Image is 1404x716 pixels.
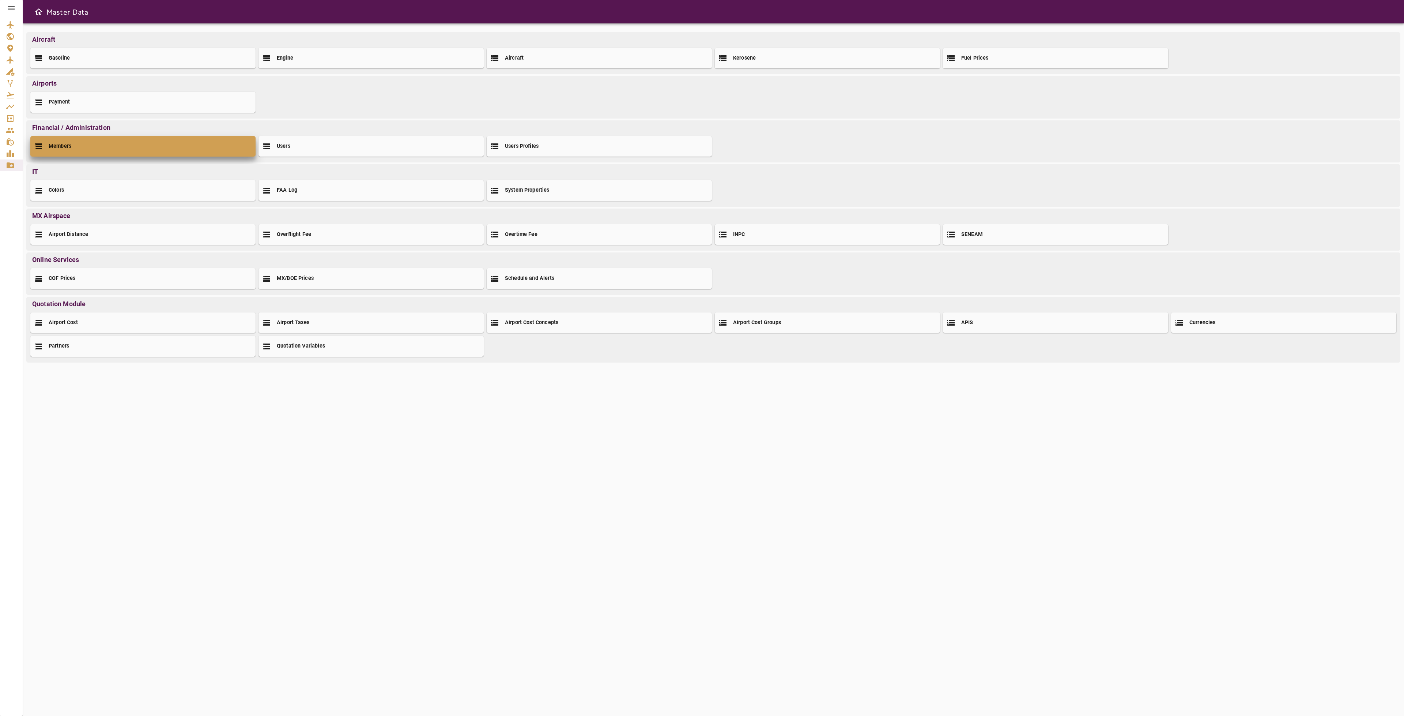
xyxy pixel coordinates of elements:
p: Quotation Module [29,299,1398,309]
h2: Airport Cost [49,319,78,327]
h6: Master Data [46,6,88,18]
h2: Quotation Variables [277,342,325,350]
h2: Schedule and Alerts [505,275,554,282]
h2: Partners [49,342,69,350]
h2: Airport Distance [49,231,88,239]
p: Airports [29,78,1398,88]
p: Aircraft [29,34,1398,44]
h2: MX/BOE Prices [277,275,314,282]
p: IT [29,166,1398,176]
h2: Gasoline [49,55,70,62]
p: MX Airspace [29,211,1398,221]
h2: Users Profiles [505,143,539,150]
h2: Members [49,143,71,150]
p: Online Services [29,255,1398,265]
h2: COF Prices [49,275,76,282]
h2: SENEAM [961,231,983,239]
h2: Aircraft [505,55,524,62]
h2: Engine [277,55,293,62]
h2: System Properties [505,187,550,194]
h2: Airport Taxes [277,319,309,327]
h2: Kerosene [733,55,756,62]
h2: Users [277,143,290,150]
button: Open drawer [31,4,46,19]
h2: Payment [49,98,70,106]
h2: Airport Cost Groups [733,319,781,327]
h2: Overflight Fee [277,231,311,239]
h2: Colors [49,187,64,194]
h2: Airport Cost Concepts [505,319,558,327]
h2: Currencies [1189,319,1216,327]
h2: Overtime Fee [505,231,537,239]
h2: FAA Log [277,187,297,194]
h2: INPC [733,231,745,239]
p: Financial / Administration [29,123,1398,132]
h2: APIS [961,319,973,327]
h2: Fuel Prices [961,55,989,62]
